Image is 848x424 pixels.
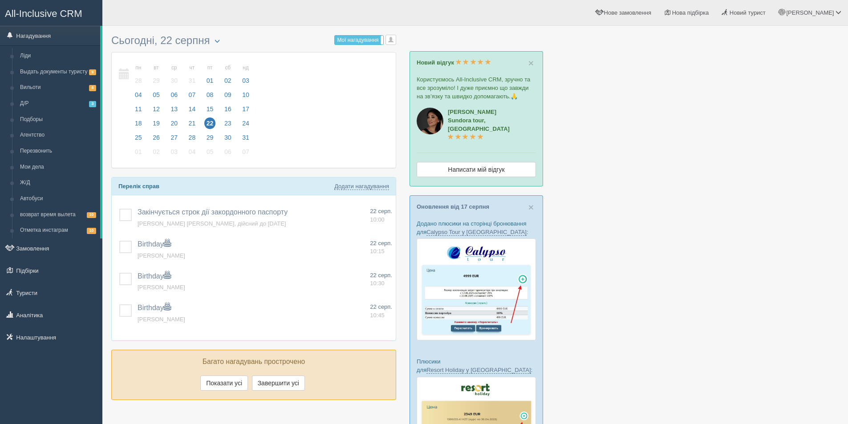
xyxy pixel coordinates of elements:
[222,75,234,86] span: 02
[5,8,82,19] span: All-Inclusive CRM
[204,64,216,72] small: пт
[219,147,236,161] a: 06
[370,312,385,319] span: 10:45
[187,132,198,143] span: 28
[168,75,180,86] span: 30
[219,118,236,133] a: 23
[370,207,392,224] a: 22 серп. 10:00
[118,183,159,190] b: Перелік справ
[148,147,165,161] a: 02
[133,146,144,157] span: 01
[528,58,534,68] span: ×
[222,89,234,101] span: 09
[417,162,536,177] a: Написати мій відгук
[240,117,252,129] span: 24
[16,80,100,96] a: Вильоти8
[187,103,198,115] span: 14
[150,64,162,72] small: вт
[370,248,385,254] span: 10:15
[730,9,766,16] span: Новий турист
[222,117,234,129] span: 23
[184,59,201,90] a: чт 31
[138,252,185,259] a: [PERSON_NAME]
[237,147,252,161] a: 07
[370,280,385,287] span: 10:30
[337,37,378,43] span: Мої нагадування
[202,104,219,118] a: 15
[202,147,219,161] a: 05
[417,238,536,340] img: calypso-tour-proposal-crm-for-travel-agency.jpg
[240,64,252,72] small: нд
[252,376,305,391] button: Завершити усі
[138,208,288,216] span: Закінчується строк дії закордонного паспорту
[138,284,185,291] span: [PERSON_NAME]
[138,240,171,248] a: Birthday
[138,220,286,227] a: [PERSON_NAME] [PERSON_NAME], дійсний до [DATE]
[168,89,180,101] span: 06
[187,117,198,129] span: 21
[184,147,201,161] a: 04
[417,203,489,210] a: Оновлення від 17 серпня
[204,146,216,157] span: 05
[16,112,100,128] a: Подборы
[204,132,216,143] span: 29
[417,75,536,101] p: Користуємось All-Inclusive CRM, зручно та все зрозуміло! І дуже приємно що завжди на зв’язку та ш...
[219,59,236,90] a: сб 02
[370,216,385,223] span: 10:00
[204,117,216,129] span: 22
[370,271,392,288] a: 22 серп. 10:30
[237,104,252,118] a: 17
[138,304,171,311] a: Birthday
[89,85,96,91] span: 8
[166,147,183,161] a: 03
[138,272,171,280] a: Birthday
[187,146,198,157] span: 04
[417,59,491,66] a: Новий відгук
[334,183,389,190] a: Додати нагадування
[370,208,392,214] span: 22 серп.
[150,75,162,86] span: 29
[130,59,147,90] a: пн 28
[130,133,147,147] a: 25
[370,239,392,256] a: 22 серп. 10:15
[204,103,216,115] span: 15
[133,75,144,86] span: 28
[219,104,236,118] a: 16
[130,147,147,161] a: 01
[184,90,201,104] a: 07
[138,316,185,323] span: [PERSON_NAME]
[148,104,165,118] a: 12
[528,202,534,212] button: Close
[0,0,102,25] a: All-Inclusive CRM
[16,143,100,159] a: Перезвонить
[168,103,180,115] span: 13
[16,191,100,207] a: Автобуси
[370,240,392,246] span: 22 серп.
[184,118,201,133] a: 21
[168,64,180,72] small: ср
[240,103,252,115] span: 17
[370,272,392,279] span: 22 серп.
[133,64,144,72] small: пн
[200,376,248,391] button: Показати усі
[219,90,236,104] a: 09
[166,118,183,133] a: 20
[370,303,392,319] a: 22 серп. 10:45
[89,101,96,107] span: 3
[222,146,234,157] span: 06
[187,75,198,86] span: 31
[166,59,183,90] a: ср 30
[237,133,252,147] a: 31
[168,132,180,143] span: 27
[130,104,147,118] a: 11
[16,207,100,223] a: возврат время вылета10
[786,9,834,16] span: [PERSON_NAME]
[222,132,234,143] span: 30
[370,303,392,310] span: 22 серп.
[448,109,510,141] a: [PERSON_NAME]Sundora tour, [GEOGRAPHIC_DATA]
[16,175,100,191] a: Ж/Д
[130,118,147,133] a: 18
